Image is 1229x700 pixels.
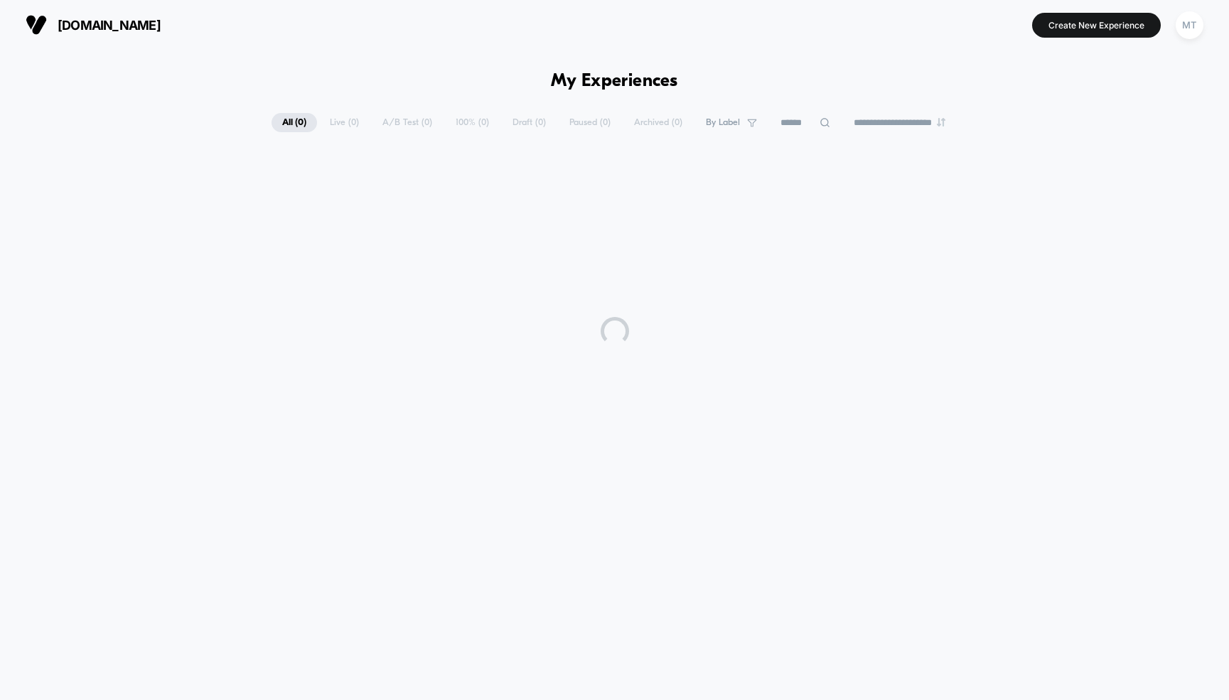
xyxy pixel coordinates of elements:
span: All ( 0 ) [272,113,317,132]
button: Create New Experience [1032,13,1161,38]
span: By Label [706,117,740,128]
img: end [937,118,945,126]
button: [DOMAIN_NAME] [21,14,165,36]
h1: My Experiences [551,71,678,92]
div: MT [1176,11,1203,39]
span: [DOMAIN_NAME] [58,18,161,33]
button: MT [1171,11,1208,40]
img: Visually logo [26,14,47,36]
